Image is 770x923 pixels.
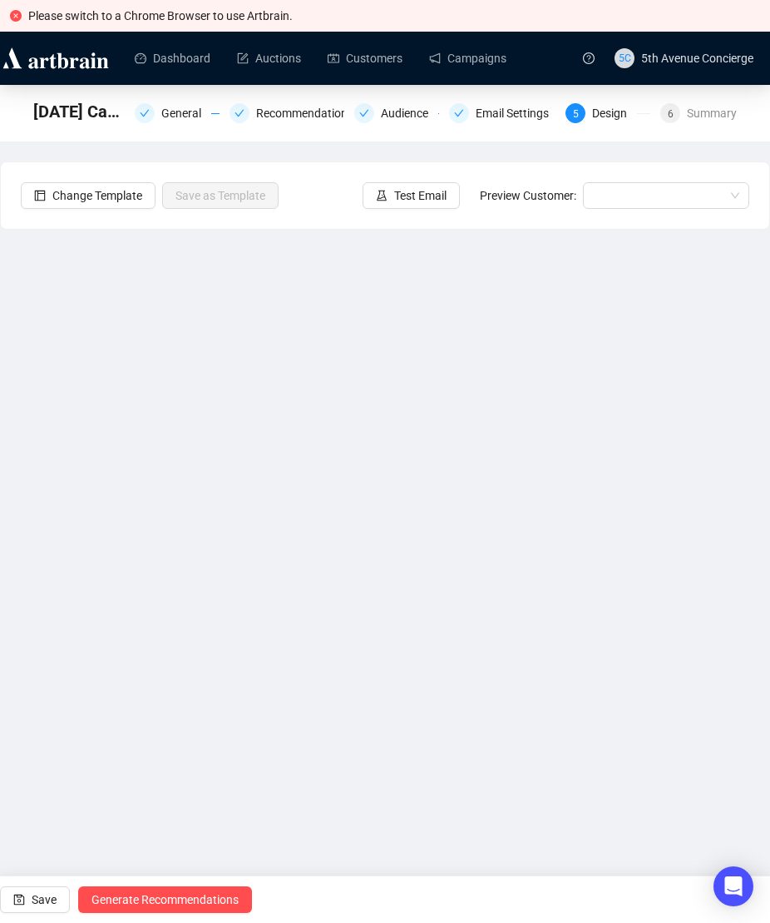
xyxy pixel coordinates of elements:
[28,7,760,25] div: Please switch to a Chrome Browser to use Artbrain.
[91,876,239,923] span: Generate Recommendations
[162,182,279,209] button: Save as Template
[573,108,579,120] span: 5
[34,190,46,201] span: layout
[52,186,142,205] span: Change Template
[687,103,737,123] div: Summary
[135,103,220,123] div: General
[618,50,630,67] span: 5C
[13,894,25,906] span: save
[135,37,210,80] a: Dashboard
[161,103,211,123] div: General
[565,103,650,123] div: 5Design
[592,103,637,123] div: Design
[234,108,244,118] span: check
[78,886,252,913] button: Generate Recommendations
[230,103,344,123] div: Recommendations
[32,876,57,923] span: Save
[10,10,22,22] span: close-circle
[713,866,753,906] div: Open Intercom Messenger
[454,108,464,118] span: check
[394,186,447,205] span: Test Email
[476,103,559,123] div: Email Settings
[328,37,402,80] a: Customers
[573,32,605,84] a: question-circle
[641,52,753,65] span: 5th Avenue Concierge
[449,103,555,123] div: Email Settings
[376,190,387,201] span: experiment
[363,182,460,209] button: Test Email
[33,98,125,125] span: Sept25 Carpets1 Campaign
[256,103,363,123] div: Recommendations
[359,108,369,118] span: check
[21,182,155,209] button: Change Template
[381,103,438,123] div: Audience
[480,189,576,202] span: Preview Customer:
[140,108,150,118] span: check
[668,108,674,120] span: 6
[583,52,595,64] span: question-circle
[237,37,301,80] a: Auctions
[354,103,439,123] div: Audience
[660,103,737,123] div: 6Summary
[429,37,506,80] a: Campaigns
